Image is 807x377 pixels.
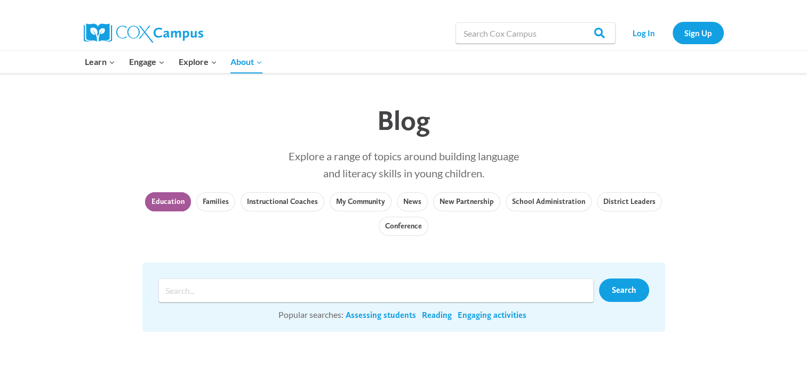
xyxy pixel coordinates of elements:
[422,309,452,321] a: Reading
[377,103,430,137] span: Blog
[458,309,526,321] a: Engaging activities
[84,23,203,43] img: Cox Campus
[223,51,269,73] button: Child menu of About
[612,285,636,295] span: Search
[599,278,649,302] a: Search
[673,22,724,44] a: Sign Up
[142,147,665,182] p: Explore a range of topics around building language and literacy skills in young children.
[597,192,662,211] a: District Leaders
[506,192,592,211] a: School Administration
[397,192,428,211] a: News
[456,22,616,44] input: Search Cox Campus
[278,309,343,319] span: Popular searches:
[145,192,191,211] a: Education
[621,22,667,44] a: Log In
[379,217,428,236] a: Conference
[621,22,724,44] nav: Secondary Navigation
[196,192,235,211] a: Families
[172,51,224,73] button: Child menu of Explore
[78,51,123,73] button: Child menu of Learn
[330,192,391,211] a: My Community
[433,192,500,211] a: New Partnership
[158,278,599,302] form: Search form
[241,192,324,211] a: Instructional Coaches
[158,278,594,302] input: Search input
[78,51,269,73] nav: Primary Navigation
[346,309,416,321] a: Assessing students
[122,51,172,73] button: Child menu of Engage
